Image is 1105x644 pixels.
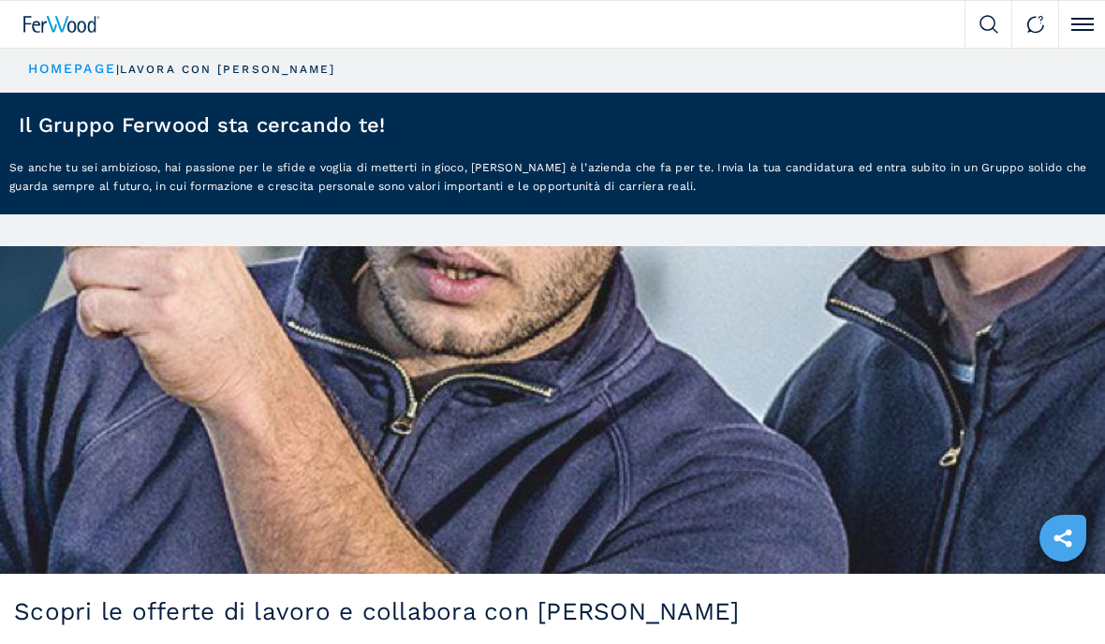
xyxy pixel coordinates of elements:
h2: Scopri le offerte di lavoro e collabora con [PERSON_NAME] [14,597,1091,626]
h1: Il Gruppo Ferwood sta cercando te! [19,115,386,136]
img: Search [980,15,998,34]
a: HOMEPAGE [28,61,116,76]
img: Ferwood [23,16,100,33]
span: | [116,63,120,76]
iframe: Chat [1025,560,1091,630]
button: Click to toggle menu [1058,1,1105,48]
a: sharethis [1039,515,1086,562]
p: lavora con [PERSON_NAME] [120,62,335,78]
img: Contact us [1026,15,1045,34]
